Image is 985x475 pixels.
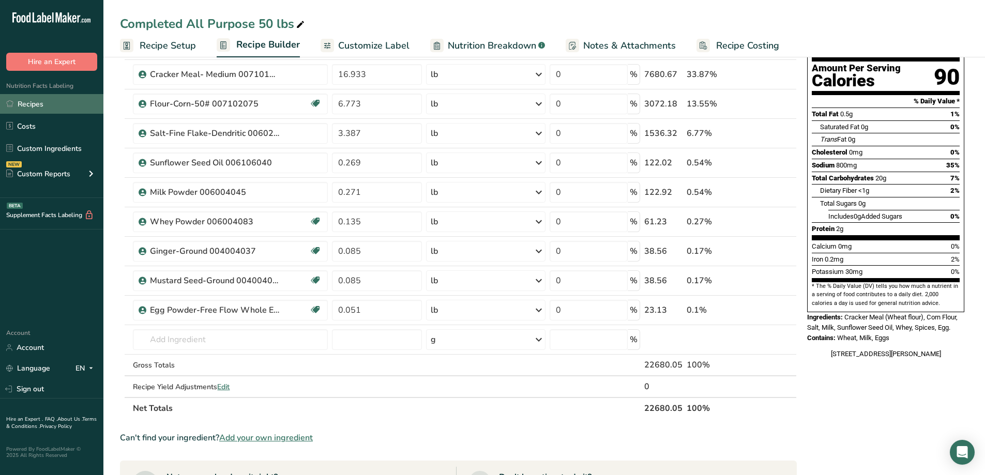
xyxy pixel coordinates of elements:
[448,39,536,53] span: Nutrition Breakdown
[812,95,960,108] section: % Daily Value *
[431,333,436,346] div: g
[812,174,874,182] span: Total Carbohydrates
[685,397,750,419] th: 100%
[431,245,438,257] div: lb
[6,446,97,458] div: Powered By FoodLabelMaker © 2025 All Rights Reserved
[848,135,855,143] span: 0g
[6,359,50,377] a: Language
[644,245,683,257] div: 38.56
[219,432,313,444] span: Add your own ingredient
[951,242,960,250] span: 0%
[45,416,57,423] a: FAQ .
[812,268,844,275] span: Potassium
[133,329,328,350] input: Add Ingredient
[217,33,300,58] a: Recipe Builder
[687,216,748,228] div: 0.27%
[875,174,886,182] span: 20g
[950,440,975,465] div: Open Intercom Messenger
[57,416,82,423] a: About Us .
[644,98,683,110] div: 3072.18
[150,216,279,228] div: Whey Powder 006004083
[820,200,857,207] span: Total Sugars
[687,359,748,371] div: 100%
[644,380,683,393] div: 0
[820,123,859,131] span: Saturated Fat
[133,381,328,392] div: Recipe Yield Adjustments
[812,73,901,88] div: Calories
[687,274,748,287] div: 0.17%
[812,242,837,250] span: Calcium
[120,432,797,444] div: Can't find your ingredient?
[812,282,960,308] section: * The % Daily Value (DV) tells you how much a nutrient in a serving of food contributes to a dail...
[950,148,960,156] span: 0%
[120,34,196,57] a: Recipe Setup
[321,34,410,57] a: Customize Label
[825,255,843,263] span: 0.2mg
[820,135,846,143] span: Fat
[812,255,823,263] span: Iron
[716,39,779,53] span: Recipe Costing
[934,64,960,91] div: 90
[431,274,438,287] div: lb
[858,200,866,207] span: 0g
[687,245,748,257] div: 0.17%
[812,64,901,73] div: Amount Per Serving
[807,313,843,321] span: Ingredients:
[150,304,279,316] div: Egg Powder-Free Flow Whole Egg 6042341
[807,334,836,342] span: Contains:
[120,14,307,33] div: Completed All Purpose 50 lbs
[687,186,748,198] div: 0.54%
[150,157,279,169] div: Sunflower Seed Oil 006106040
[6,168,70,179] div: Custom Reports
[644,304,683,316] div: 23.13
[812,225,835,233] span: Protein
[7,203,23,209] div: BETA
[696,34,779,57] a: Recipe Costing
[687,68,748,81] div: 33.87%
[807,349,964,359] div: [STREET_ADDRESS][PERSON_NAME]
[431,186,438,198] div: lb
[687,304,748,316] div: 0.1%
[40,423,72,430] a: Privacy Policy
[431,157,438,169] div: lb
[644,186,683,198] div: 122.92
[566,34,676,57] a: Notes & Attachments
[812,148,847,156] span: Cholesterol
[431,98,438,110] div: lb
[583,39,676,53] span: Notes & Attachments
[6,161,22,167] div: NEW
[431,68,438,81] div: lb
[431,127,438,140] div: lb
[644,127,683,140] div: 1536.32
[951,268,960,275] span: 0%
[950,110,960,118] span: 1%
[828,212,902,220] span: Includes Added Sugars
[6,416,97,430] a: Terms & Conditions .
[820,187,857,194] span: Dietary Fiber
[236,38,300,52] span: Recipe Builder
[6,416,43,423] a: Hire an Expert .
[836,161,857,169] span: 800mg
[950,187,960,194] span: 2%
[150,68,279,81] div: Cracker Meal- Medium 007101881
[150,245,279,257] div: Ginger-Ground 004004037
[6,53,97,71] button: Hire an Expert
[644,274,683,287] div: 38.56
[820,135,837,143] i: Trans
[430,34,545,57] a: Nutrition Breakdown
[687,157,748,169] div: 0.54%
[644,359,683,371] div: 22680.05
[687,127,748,140] div: 6.77%
[807,313,958,331] span: Cracker Meal (Wheat flour), Corn Flour, Salt, Milk, Sunflower Seed Oil, Whey, Spices, Egg.
[950,123,960,131] span: 0%
[431,304,438,316] div: lb
[951,255,960,263] span: 2%
[840,110,853,118] span: 0.5g
[644,157,683,169] div: 122.02
[837,334,889,342] span: Wheat, Milk, Eggs
[133,360,328,371] div: Gross Totals
[217,382,230,392] span: Edit
[338,39,410,53] span: Customize Label
[838,242,852,250] span: 0mg
[812,110,839,118] span: Total Fat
